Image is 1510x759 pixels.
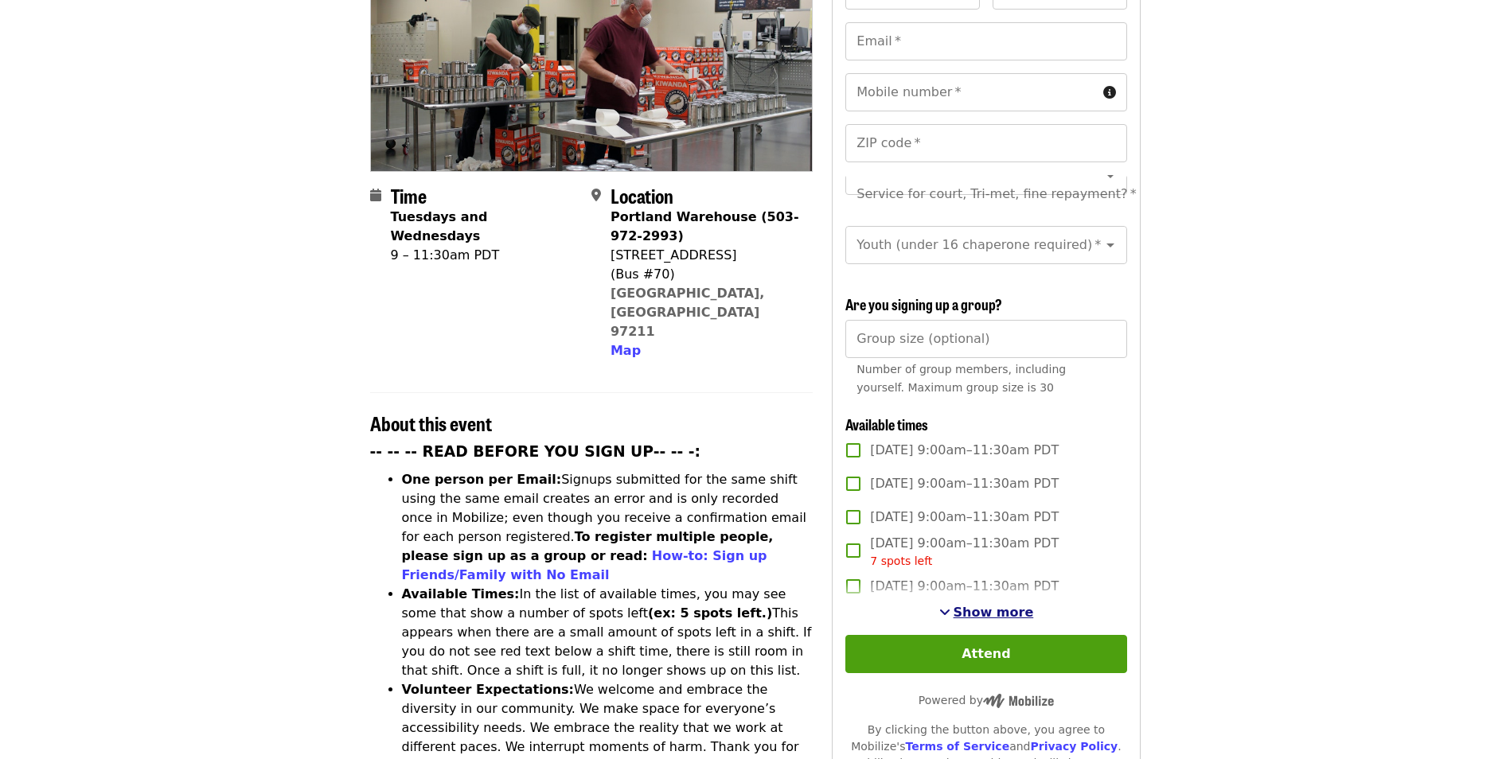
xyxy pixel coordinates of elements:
[845,320,1126,358] input: [object Object]
[611,209,799,243] strong: Portland Warehouse (503-972-2993)
[591,188,601,203] i: map-marker-alt icon
[845,414,928,434] span: Available times
[370,188,381,203] i: calendar icon
[856,363,1066,394] span: Number of group members, including yourself. Maximum group size is 30
[391,209,488,243] strong: Tuesdays and Wednesdays
[611,341,641,360] button: Map
[845,22,1126,60] input: Email
[870,555,932,567] span: 7 spots left
[402,682,575,697] strong: Volunteer Expectations:
[905,740,1009,753] a: Terms of Service
[1099,234,1122,256] button: Open
[402,529,774,563] strong: To register multiple people, please sign up as a group or read:
[611,286,765,339] a: [GEOGRAPHIC_DATA], [GEOGRAPHIC_DATA] 97211
[611,343,641,358] span: Map
[402,470,814,585] li: Signups submitted for the same shift using the same email creates an error and is only recorded o...
[391,181,427,209] span: Time
[870,441,1059,460] span: [DATE] 9:00am–11:30am PDT
[611,181,673,209] span: Location
[845,73,1096,111] input: Mobile number
[919,694,1054,706] span: Powered by
[402,586,520,601] strong: Available Times:
[402,548,767,582] a: How-to: Sign up Friends/Family with No Email
[845,124,1126,162] input: ZIP code
[611,265,800,284] div: (Bus #70)
[611,246,800,265] div: [STREET_ADDRESS]
[870,474,1059,493] span: [DATE] 9:00am–11:30am PDT
[391,246,579,265] div: 9 – 11:30am PDT
[939,603,1034,622] button: See more timeslots
[370,443,701,460] strong: -- -- -- READ BEFORE YOU SIGN UP-- -- -:
[402,472,562,487] strong: One person per Email:
[648,605,772,621] strong: (ex: 5 spots left.)
[870,508,1059,527] span: [DATE] 9:00am–11:30am PDT
[1099,165,1122,187] button: Open
[402,585,814,680] li: In the list of available times, you may see some that show a number of spots left This appears wh...
[954,605,1034,620] span: Show more
[983,694,1054,708] img: Powered by Mobilize
[1103,85,1116,100] i: circle-info icon
[870,577,1059,596] span: [DATE] 9:00am–11:30am PDT
[845,294,1002,314] span: Are you signing up a group?
[845,635,1126,673] button: Attend
[870,534,1059,570] span: [DATE] 9:00am–11:30am PDT
[370,409,492,437] span: About this event
[1030,740,1118,753] a: Privacy Policy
